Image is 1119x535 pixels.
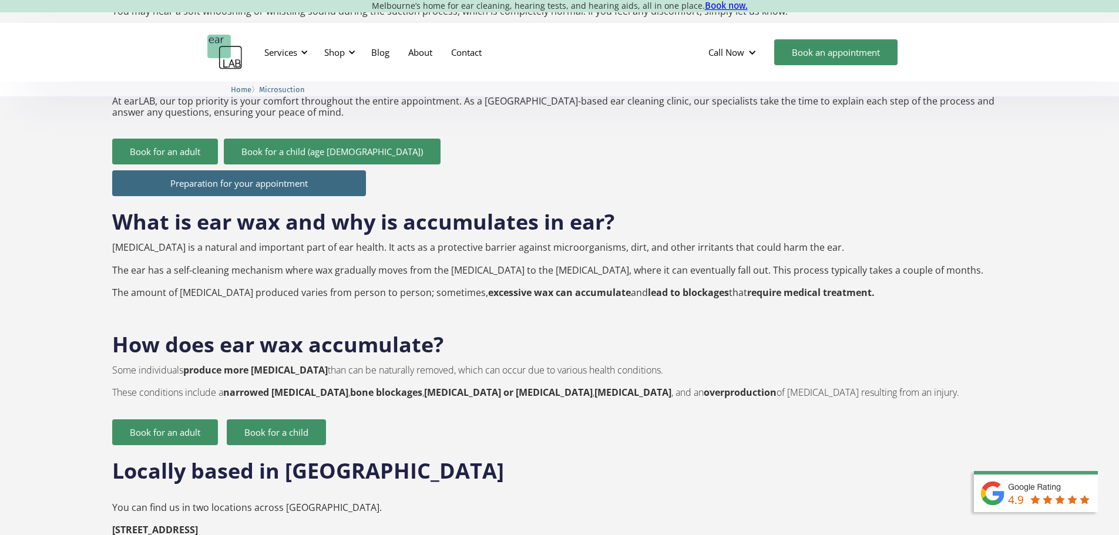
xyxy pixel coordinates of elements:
[112,365,1007,399] p: Some individuals than can be naturally removed, which can occur due to various health conditions....
[112,419,218,445] a: Book for an adult
[699,35,768,70] div: Call Now
[708,46,744,58] div: Call Now
[324,46,345,58] div: Shop
[112,139,218,164] a: Book for an adult
[112,242,983,298] p: [MEDICAL_DATA] is a natural and important part of ear health. It acts as a protective barrier aga...
[488,286,631,299] strong: excessive wax can accumulate
[648,286,729,299] strong: lead to blockages
[747,286,875,299] strong: require medical treatment.
[227,419,326,445] a: Book for a child
[594,386,671,399] strong: [MEDICAL_DATA]
[259,83,305,95] a: Microsuction
[399,35,442,69] a: About
[224,139,441,164] a: Book for a child (age [DEMOGRAPHIC_DATA])
[112,196,614,236] h2: What is ear wax and why is accumulates in ear?
[112,319,1007,359] h2: How does ear wax accumulate?
[442,35,491,69] a: Contact
[424,386,593,399] strong: [MEDICAL_DATA] or [MEDICAL_DATA]
[317,35,359,70] div: Shop
[257,35,311,70] div: Services
[774,39,898,65] a: Book an appointment
[112,445,1007,485] h2: Locally based in [GEOGRAPHIC_DATA]
[231,85,251,94] span: Home
[231,83,259,96] li: 〉
[183,364,328,376] strong: produce more [MEDICAL_DATA]
[362,35,399,69] a: Blog
[350,386,422,399] strong: bone blockages
[259,85,305,94] span: Microsuction
[223,386,348,399] strong: narrowed [MEDICAL_DATA]
[264,46,297,58] div: Services
[231,83,251,95] a: Home
[112,170,366,196] a: Preparation for your appointment
[207,35,243,70] a: home
[704,386,777,399] strong: overproduction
